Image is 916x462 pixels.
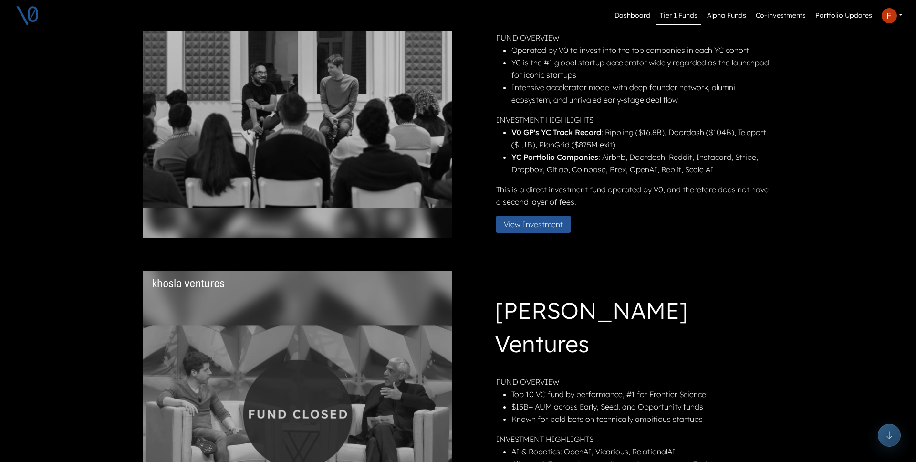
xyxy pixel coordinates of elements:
[496,114,771,126] p: INVESTMENT HIGHLIGHTS
[511,388,771,400] li: Top 10 VC fund by performance, #1 for Frontier Science
[656,7,701,25] a: Tier 1 Funds
[752,7,810,25] a: Co-investments
[511,152,598,162] strong: YC Portfolio Companies
[703,7,750,25] a: Alpha Funds
[511,81,771,106] li: Intensive accelerator model with deep founder network, alumni ecosystem, and unrivaled early-stag...
[611,7,654,25] a: Dashboard
[511,400,771,413] li: $15B+ AUM across Early, Seed, and Opportunity funds
[496,31,771,44] p: FUND OVERVIEW
[495,294,771,364] h1: [PERSON_NAME] Ventures
[511,56,771,81] li: YC is the #1 global startup accelerator widely regarded as the launchpad for iconic startups
[153,279,224,287] img: Fund Logo
[496,433,771,445] p: INVESTMENT HIGHLIGHTS
[511,151,771,176] li: : Airbnb, Doordash, Reddit, Instacard, Stripe, Dropbox, Gitlab, Coinbase, Brex, OpenAI, Replit, S...
[511,413,771,425] li: Known for bold bets on technically ambitious startups
[496,376,771,388] p: FUND OVERVIEW
[511,445,771,458] li: AI & Robotics: OpenAI, Vicarious, RelationalAI
[511,127,601,137] strong: V0 GP's YC Track Record
[496,219,578,228] a: View Investment
[882,8,897,23] img: Profile
[496,183,771,208] p: This is a direct investment fund operated by V0, and therefore does not have a second layer of fees.
[496,216,571,233] button: View Investment
[511,126,771,151] li: : Rippling ($16.8B), Doordash ($104B), Teleport ($1.1B), PlanGrid ($875M exit)
[15,4,39,28] img: V0 logo
[812,7,876,25] a: Portfolio Updates
[511,44,771,56] li: Operated by V0 to invest into the top companies in each YC cohort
